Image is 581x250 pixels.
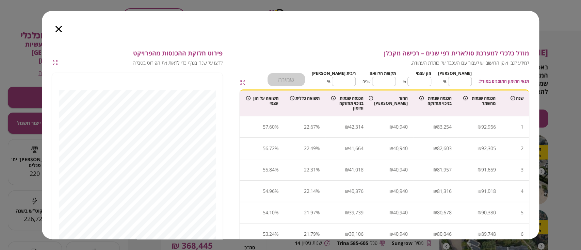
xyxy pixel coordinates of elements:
[275,122,278,132] div: %
[477,186,481,196] div: ₪
[349,186,364,196] div: 40,376
[437,229,452,239] div: 80,046
[521,165,523,175] div: 3
[263,122,275,132] div: 57.60
[389,207,393,218] div: ₪
[304,229,316,239] div: 21.79
[316,207,320,218] div: %
[304,122,316,132] div: 22.67
[403,78,406,85] span: %
[246,96,278,106] div: תשואה על הון עצמי
[393,165,408,175] div: 40,940
[375,96,408,106] div: החזר [PERSON_NAME]
[521,207,523,218] div: 5
[275,165,278,175] div: %
[61,50,223,57] span: פירוט חלוקת ההכנסות מהפרויקט
[254,60,529,66] span: למידע לגבי אופן החישוב יש לעבור עם העכבר על כותרת העמודה.
[331,96,364,111] div: הכנסה שנתית בניכוי תחזוקה ומימון
[437,186,452,196] div: 81,316
[481,229,496,239] div: 89,748
[304,165,316,175] div: 22.31
[481,207,496,218] div: 90,380
[433,207,437,218] div: ₪
[345,186,349,196] div: ₪
[433,122,437,132] div: ₪
[370,70,396,76] span: תקופת הלוואה
[393,122,408,132] div: 40,940
[481,122,496,132] div: 92,956
[479,78,529,84] span: תנאי המימון המוצגים במודל:
[349,165,364,175] div: 41,018
[481,143,496,153] div: 92,305
[345,207,349,218] div: ₪
[393,186,408,196] div: 40,940
[263,186,275,196] div: 54.96
[437,143,452,153] div: 82,603
[304,207,316,218] div: 21.97
[345,143,349,153] div: ₪
[275,186,278,196] div: %
[349,143,364,153] div: 41,664
[433,165,437,175] div: ₪
[263,207,275,218] div: 54.10
[393,229,408,239] div: 40,940
[437,207,452,218] div: 80,678
[263,143,275,153] div: 56.72
[521,122,523,132] div: 1
[349,207,364,218] div: 39,739
[437,165,452,175] div: 81,957
[316,165,320,175] div: %
[61,60,223,66] span: לחצו על שנה בגרף כדי לראות את הפירוט בטבלה
[312,70,356,76] span: ריבית [PERSON_NAME]
[477,143,481,153] div: ₪
[389,143,393,153] div: ₪
[521,186,523,196] div: 4
[521,229,523,239] div: 6
[327,78,330,85] span: %
[289,96,320,101] div: תשואה כללית
[389,229,393,239] div: ₪
[263,165,275,175] div: 55.84
[477,122,481,132] div: ₪
[433,186,437,196] div: ₪
[433,229,437,239] div: ₪
[437,122,452,132] div: 83,254
[481,186,496,196] div: 91,018
[254,50,529,57] span: מודל כלכלי למערכת סולארית לפי שנים – רכישה מקבלן
[316,122,320,132] div: %
[349,229,364,239] div: 39,106
[345,229,349,239] div: ₪
[389,165,393,175] div: ₪
[362,78,371,85] span: שנים
[345,122,349,132] div: ₪
[304,143,316,153] div: 22.49
[521,143,523,153] div: 2
[316,186,320,196] div: %
[477,165,481,175] div: ₪
[433,143,437,153] div: ₪
[389,186,393,196] div: ₪
[345,165,349,175] div: ₪
[463,96,496,106] div: הכנסה שנתית מחשמל
[275,229,278,239] div: %
[393,143,408,153] div: 40,940
[419,96,452,106] div: הכנסה שנתית בניכוי תחזוקה
[304,186,316,196] div: 22.14
[389,122,393,132] div: ₪
[263,229,275,239] div: 53.24
[349,122,364,132] div: 42,314
[275,143,278,153] div: %
[506,96,523,101] div: שנה
[316,143,320,153] div: %
[477,207,481,218] div: ₪
[416,70,431,76] span: הון עצמי
[438,70,472,76] span: [PERSON_NAME]
[393,207,408,218] div: 40,940
[316,229,320,239] div: %
[443,78,447,85] span: %
[481,165,496,175] div: 91,659
[477,229,481,239] div: ₪
[275,207,278,218] div: %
